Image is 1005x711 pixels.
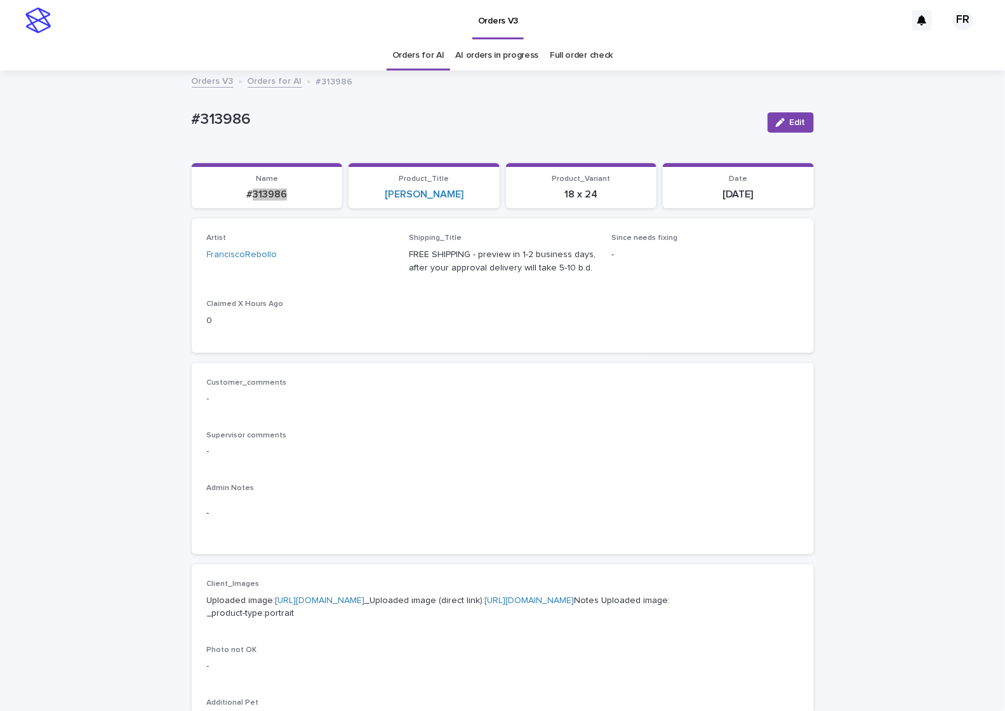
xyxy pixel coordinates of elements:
[552,175,610,183] span: Product_Variant
[768,112,814,133] button: Edit
[316,74,353,88] p: #313986
[550,41,613,70] a: Full order check
[409,248,596,275] p: FREE SHIPPING - preview in 1-2 business days, after your approval delivery will take 5-10 b.d.
[207,594,799,621] p: Uploaded image: _Uploaded image (direct link): Notes Uploaded image: _product-type:portrait
[207,234,227,242] span: Artist
[207,300,284,308] span: Claimed X Hours Ago
[192,73,234,88] a: Orders V3
[25,8,51,33] img: stacker-logo-s-only.png
[953,10,973,30] div: FR
[207,699,259,707] span: Additional Pet
[485,596,575,605] a: [URL][DOMAIN_NAME]
[514,189,649,201] p: 18 x 24
[256,175,278,183] span: Name
[207,379,287,387] span: Customer_comments
[207,248,277,262] a: FranciscoRebollo
[207,646,257,654] span: Photo not OK
[207,484,255,492] span: Admin Notes
[248,73,302,88] a: Orders for AI
[192,110,757,129] p: #313986
[207,507,799,520] p: -
[207,445,799,458] p: -
[276,596,365,605] a: [URL][DOMAIN_NAME]
[207,432,287,439] span: Supervisor comments
[399,175,449,183] span: Product_Title
[207,580,260,588] span: Client_Images
[670,189,806,201] p: [DATE]
[199,189,335,201] p: #313986
[729,175,747,183] span: Date
[611,248,799,262] p: -
[409,234,462,242] span: Shipping_Title
[456,41,539,70] a: AI orders in progress
[207,392,799,406] p: -
[207,660,799,673] p: -
[790,118,806,127] span: Edit
[385,189,463,201] a: [PERSON_NAME]
[392,41,444,70] a: Orders for AI
[207,314,394,328] p: 0
[611,234,678,242] span: Since needs fixing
